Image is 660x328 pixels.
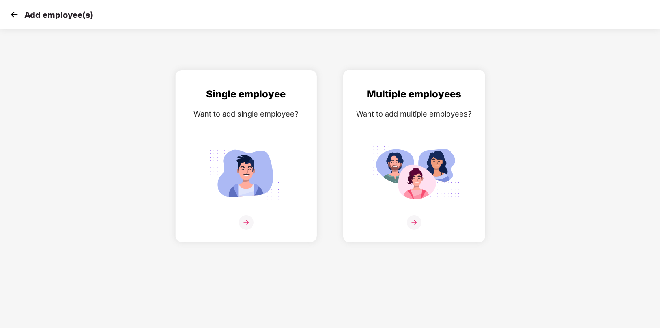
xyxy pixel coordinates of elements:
p: Add employee(s) [24,10,93,20]
div: Multiple employees [352,86,477,102]
img: svg+xml;base64,PHN2ZyB4bWxucz0iaHR0cDovL3d3dy53My5vcmcvMjAwMC9zdmciIHdpZHRoPSIzMCIgaGVpZ2h0PSIzMC... [8,9,20,21]
div: Want to add single employee? [184,108,309,120]
div: Single employee [184,86,309,102]
img: svg+xml;base64,PHN2ZyB4bWxucz0iaHR0cDovL3d3dy53My5vcmcvMjAwMC9zdmciIHdpZHRoPSIzNiIgaGVpZ2h0PSIzNi... [407,215,421,230]
img: svg+xml;base64,PHN2ZyB4bWxucz0iaHR0cDovL3d3dy53My5vcmcvMjAwMC9zdmciIGlkPSJNdWx0aXBsZV9lbXBsb3llZS... [369,142,460,205]
img: svg+xml;base64,PHN2ZyB4bWxucz0iaHR0cDovL3d3dy53My5vcmcvMjAwMC9zdmciIGlkPSJTaW5nbGVfZW1wbG95ZWUiIH... [201,142,292,205]
img: svg+xml;base64,PHN2ZyB4bWxucz0iaHR0cDovL3d3dy53My5vcmcvMjAwMC9zdmciIHdpZHRoPSIzNiIgaGVpZ2h0PSIzNi... [239,215,254,230]
div: Want to add multiple employees? [352,108,477,120]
